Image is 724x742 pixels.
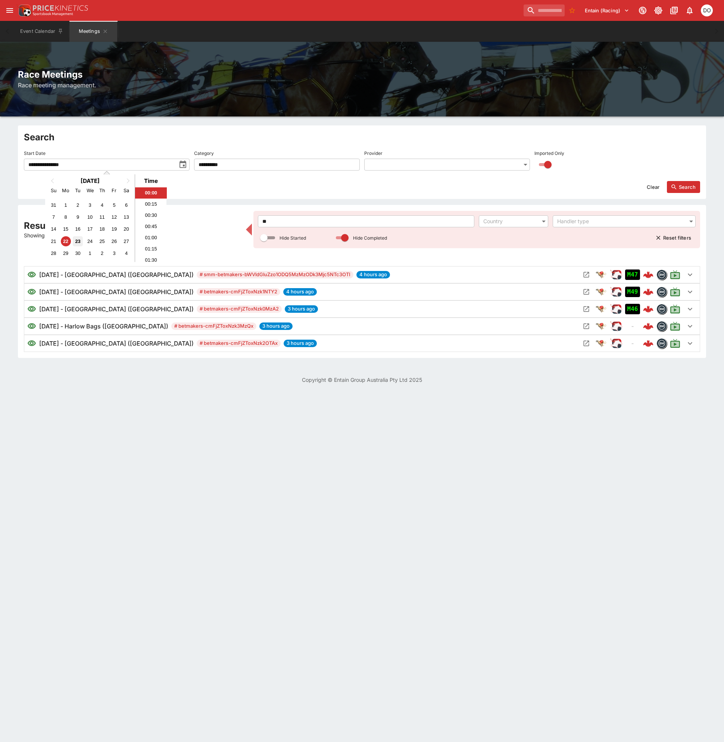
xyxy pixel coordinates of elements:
[135,187,167,262] ul: Time
[39,287,194,296] h6: [DATE] - [GEOGRAPHIC_DATA] ([GEOGRAPHIC_DATA])
[580,4,634,16] button: Select Tenant
[610,320,622,332] div: ParallelRacing Handler
[24,231,241,239] p: Showing 5 of 81 results
[580,320,592,332] button: Open Meeting
[69,21,117,42] button: Meetings
[670,321,680,331] svg: Live
[27,270,36,279] svg: Visible
[49,200,59,210] div: Choose Sunday, August 31st, 2025
[656,269,667,280] div: betmakers
[121,200,131,210] div: Choose Saturday, September 6th, 2025
[651,232,696,244] button: Reset filters
[61,212,71,222] div: Choose Monday, September 8th, 2025
[657,304,667,314] img: betmakers.png
[85,224,95,234] div: Choose Wednesday, September 17th, 2025
[27,287,36,296] svg: Visible
[109,185,119,196] div: Friday
[194,150,214,156] p: Category
[580,303,592,315] button: Open Meeting
[123,175,135,187] button: Next Month
[24,150,46,156] p: Start Date
[557,218,684,225] div: Handler type
[670,338,680,349] svg: Live
[49,185,59,196] div: Sunday
[657,287,667,297] img: betmakers.png
[642,181,664,193] button: Clear
[625,304,640,314] div: Imported to Jetbet as OPEN
[625,287,640,297] div: Imported to Jetbet as OPEN
[49,248,59,258] div: Choose Sunday, September 28th, 2025
[49,236,59,246] div: Choose Sunday, September 21st, 2025
[73,185,83,196] div: Tuesday
[643,321,653,331] img: logo-cerberus--red.svg
[16,3,31,18] img: PriceKinetics Logo
[580,269,592,281] button: Open Meeting
[61,236,71,246] div: Choose Monday, September 22nd, 2025
[24,220,241,231] h2: Results
[61,200,71,210] div: Choose Monday, September 1st, 2025
[667,4,681,17] button: Documentation
[636,4,649,17] button: Connected to PK
[356,271,390,278] span: 4 hours ago
[534,150,564,156] p: Imported Only
[135,232,167,243] li: 01:00
[670,304,680,314] svg: Live
[595,320,607,332] div: greyhound_racing
[135,243,167,255] li: 01:15
[595,320,607,332] img: greyhound_racing.png
[595,303,607,315] div: greyhound_racing
[24,131,700,143] h2: Search
[643,304,653,314] img: logo-cerberus--red.svg
[595,337,607,349] img: greyhound_racing.png
[643,269,653,280] img: logo-cerberus--red.svg
[595,286,607,298] div: greyhound_racing
[16,21,68,42] button: Event Calendar
[595,303,607,315] img: greyhound_racing.png
[73,248,83,258] div: Choose Tuesday, September 30th, 2025
[97,185,107,196] div: Thursday
[73,224,83,234] div: Choose Tuesday, September 16th, 2025
[171,322,256,330] span: # betmakers-cmFjZToxNzk3MzQx
[285,305,318,313] span: 3 hours ago
[197,271,353,278] span: # smm-betmakers-bWVldGluZzo1ODQ5MzMzODk3Mjc5NTc3OTI
[27,339,36,348] svg: Visible
[137,177,165,184] div: Time
[657,270,667,280] img: betmakers.png
[353,235,387,241] p: Hide Completed
[610,337,622,349] div: ParallelRacing Handler
[73,200,83,210] div: Choose Tuesday, September 2nd, 2025
[109,248,119,258] div: Choose Friday, October 3rd, 2025
[3,4,16,17] button: open drawer
[610,269,622,281] div: ParallelRacing Handler
[135,187,167,199] li: 00:00
[580,337,592,349] button: Open Meeting
[97,224,107,234] div: Choose Thursday, September 18th, 2025
[39,270,194,279] h6: [DATE] - [GEOGRAPHIC_DATA] ([GEOGRAPHIC_DATA])
[595,269,607,281] img: greyhound_racing.png
[643,338,653,349] img: logo-cerberus--red.svg
[45,174,166,262] div: Choose Date and Time
[39,339,194,348] h6: [DATE] - [GEOGRAPHIC_DATA] ([GEOGRAPHIC_DATA])
[135,199,167,210] li: 00:15
[610,286,622,298] div: ParallelRacing Handler
[33,12,73,16] img: Sportsbook Management
[610,286,622,298] img: racing.png
[33,5,88,11] img: PriceKinetics
[97,236,107,246] div: Choose Thursday, September 25th, 2025
[483,218,536,225] div: Country
[610,269,622,281] img: racing.png
[197,340,281,347] span: # betmakers-cmFjZToxNzk2OTAx
[656,338,667,349] div: betmakers
[284,340,317,347] span: 3 hours ago
[18,69,706,80] h2: Race Meetings
[610,303,622,315] img: racing.png
[595,337,607,349] div: greyhound_racing
[61,185,71,196] div: Monday
[656,304,667,314] div: betmakers
[109,212,119,222] div: Choose Friday, September 12th, 2025
[85,236,95,246] div: Choose Wednesday, September 24th, 2025
[61,224,71,234] div: Choose Monday, September 15th, 2025
[524,4,565,16] input: search
[85,200,95,210] div: Choose Wednesday, September 3rd, 2025
[610,337,622,349] img: racing.png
